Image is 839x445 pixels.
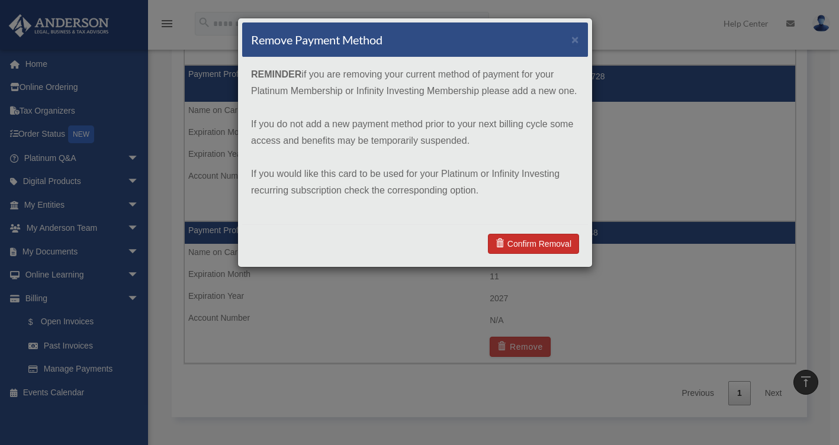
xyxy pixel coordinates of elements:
[251,166,579,199] p: If you would like this card to be used for your Platinum or Infinity Investing recurring subscrip...
[251,116,579,149] p: If you do not add a new payment method prior to your next billing cycle some access and benefits ...
[571,33,579,46] button: ×
[488,234,579,254] a: Confirm Removal
[251,31,382,48] h4: Remove Payment Method
[242,57,588,224] div: if you are removing your current method of payment for your Platinum Membership or Infinity Inves...
[251,69,301,79] strong: REMINDER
